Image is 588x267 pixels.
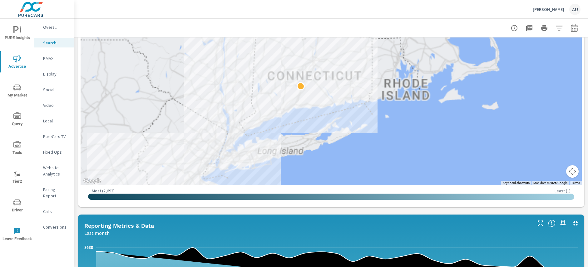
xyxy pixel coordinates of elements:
[34,185,74,200] div: Pacing Report
[548,220,556,227] span: Understand Search data over time and see how metrics compare to each other.
[2,199,32,214] span: Driver
[566,165,579,178] button: Map camera controls
[34,22,74,32] div: Overall
[84,245,93,250] text: $638
[34,207,74,216] div: Calls
[558,218,568,228] span: Save this to your personalized report
[2,112,32,128] span: Query
[84,229,110,237] p: Last month
[2,84,32,99] span: My Market
[553,22,566,34] button: Apply Filters
[569,4,581,15] div: AU
[43,133,69,140] p: PureCars TV
[571,181,580,185] a: Terms
[82,177,103,185] a: Open this area in Google Maps (opens a new window)
[43,165,69,177] p: Website Analytics
[43,118,69,124] p: Local
[43,186,69,199] p: Pacing Report
[92,188,115,194] p: Most ( 2,693 )
[536,218,546,228] button: Make Fullscreen
[533,7,564,12] p: [PERSON_NAME]
[503,181,530,185] button: Keyboard shortcuts
[43,55,69,62] p: PMAX
[538,22,551,34] button: Print Report
[2,26,32,42] span: PURE Insights
[0,19,34,249] div: nav menu
[34,147,74,157] div: Fixed Ops
[43,71,69,77] p: Display
[571,218,581,228] button: Minimize Widget
[34,54,74,63] div: PMAX
[2,55,32,70] span: Advertise
[34,116,74,126] div: Local
[34,38,74,47] div: Search
[43,208,69,215] p: Calls
[2,170,32,185] span: Tier2
[568,22,581,34] button: Select Date Range
[43,24,69,30] p: Overall
[523,22,536,34] button: "Export Report to PDF"
[2,227,32,243] span: Leave Feedback
[82,177,103,185] img: Google
[34,85,74,94] div: Social
[34,222,74,232] div: Conversions
[43,40,69,46] p: Search
[43,224,69,230] p: Conversions
[43,149,69,155] p: Fixed Ops
[34,163,74,179] div: Website Analytics
[34,101,74,110] div: Video
[34,132,74,141] div: PureCars TV
[555,188,571,194] p: Least ( 1 )
[43,102,69,108] p: Video
[34,69,74,79] div: Display
[2,141,32,156] span: Tools
[533,181,567,185] span: Map data ©2025 Google
[84,222,154,229] h5: Reporting Metrics & Data
[43,87,69,93] p: Social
